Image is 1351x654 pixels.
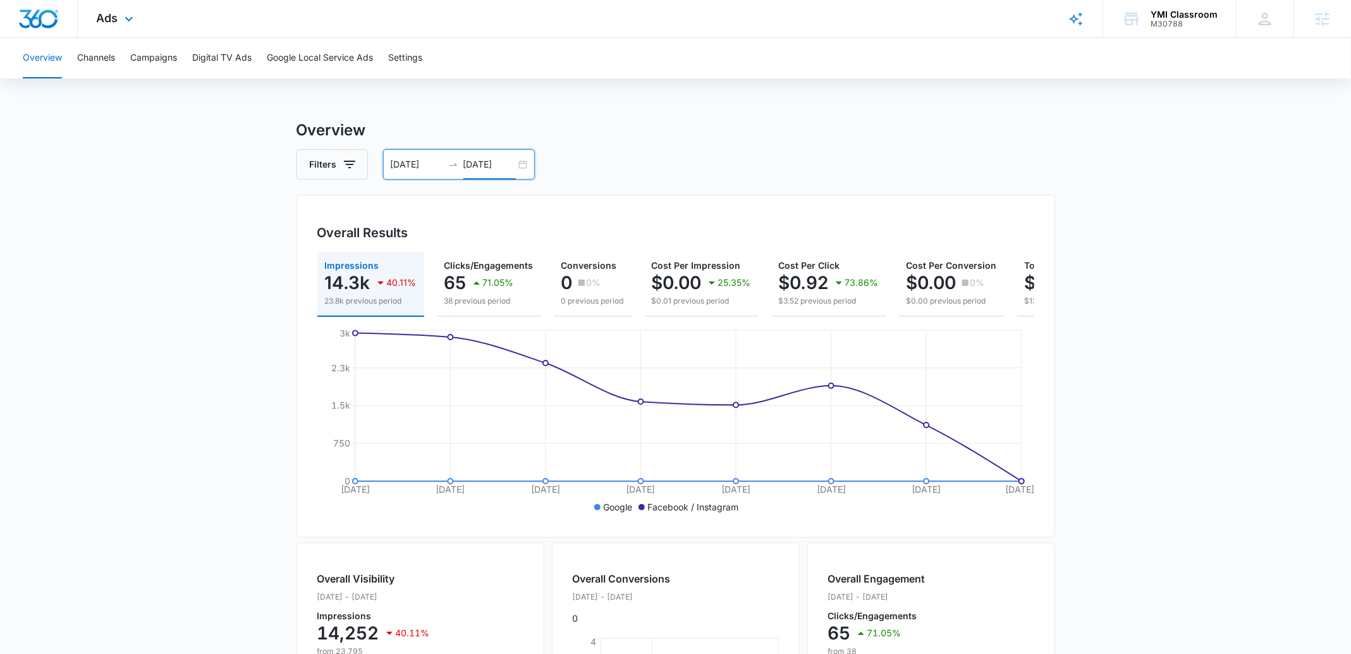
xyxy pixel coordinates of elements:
p: 73.86% [845,278,879,287]
h2: Overall Visibility [317,571,430,586]
div: account name [1151,9,1218,20]
tspan: 4 [590,636,596,647]
p: 0% [970,278,985,287]
p: $0.01 previous period [652,295,751,307]
p: [DATE] - [DATE] [317,591,430,603]
h3: Overall Results [317,223,408,242]
tspan: 3k [339,328,350,339]
tspan: [DATE] [816,484,845,495]
p: $3.52 previous period [779,295,879,307]
p: 40.11% [396,629,430,638]
button: Filters [296,149,368,180]
h3: Overview [296,119,1055,142]
p: $0.00 [907,273,957,293]
p: Clicks/Engagements [828,612,926,620]
div: account id [1151,20,1218,28]
p: $59.78 [1025,273,1084,293]
p: 23.8k previous period [325,295,417,307]
p: 65 [444,273,467,293]
p: 0 previous period [561,295,624,307]
p: 0% [587,278,601,287]
input: End date [463,157,516,171]
tspan: 0 [344,476,350,486]
p: 14.3k [325,273,370,293]
button: Digital TV Ads [192,38,252,78]
p: [DATE] - [DATE] [828,591,926,603]
p: $0.92 [779,273,829,293]
p: 71.05% [867,629,902,638]
span: Clicks/Engagements [444,260,534,271]
p: 71.05% [483,278,514,287]
tspan: [DATE] [531,484,560,495]
span: Total Spend [1025,260,1077,271]
button: Campaigns [130,38,177,78]
p: 65 [828,623,851,643]
p: 25.35% [718,278,751,287]
button: Overview [23,38,62,78]
p: Facebook / Instagram [647,500,738,514]
span: Cost Per Click [779,260,840,271]
tspan: [DATE] [912,484,941,495]
button: Channels [77,38,115,78]
input: Start date [391,157,443,171]
p: 0 [561,273,573,293]
span: to [448,159,458,170]
p: $0.00 [652,273,702,293]
span: Cost Per Impression [652,260,741,271]
span: Cost Per Conversion [907,260,997,271]
tspan: [DATE] [1005,484,1034,495]
p: $133.69 previous period [1025,295,1134,307]
span: swap-right [448,159,458,170]
tspan: [DATE] [626,484,655,495]
p: 40.11% [387,278,417,287]
span: Impressions [325,260,379,271]
span: Ads [97,11,118,25]
p: $0.00 previous period [907,295,997,307]
tspan: [DATE] [340,484,369,495]
h2: Overall Conversions [573,571,671,586]
div: 0 [573,571,671,625]
h2: Overall Engagement [828,571,926,586]
tspan: [DATE] [721,484,750,495]
p: 38 previous period [444,295,534,307]
p: 14,252 [317,623,379,643]
tspan: 1.5k [331,400,350,410]
tspan: 2.3k [331,362,350,373]
p: Google [603,500,632,514]
p: [DATE] - [DATE] [573,591,671,603]
tspan: [DATE] [436,484,465,495]
p: Impressions [317,612,430,620]
button: Google Local Service Ads [267,38,373,78]
span: Conversions [561,260,617,271]
tspan: 750 [333,438,350,448]
button: Settings [388,38,422,78]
